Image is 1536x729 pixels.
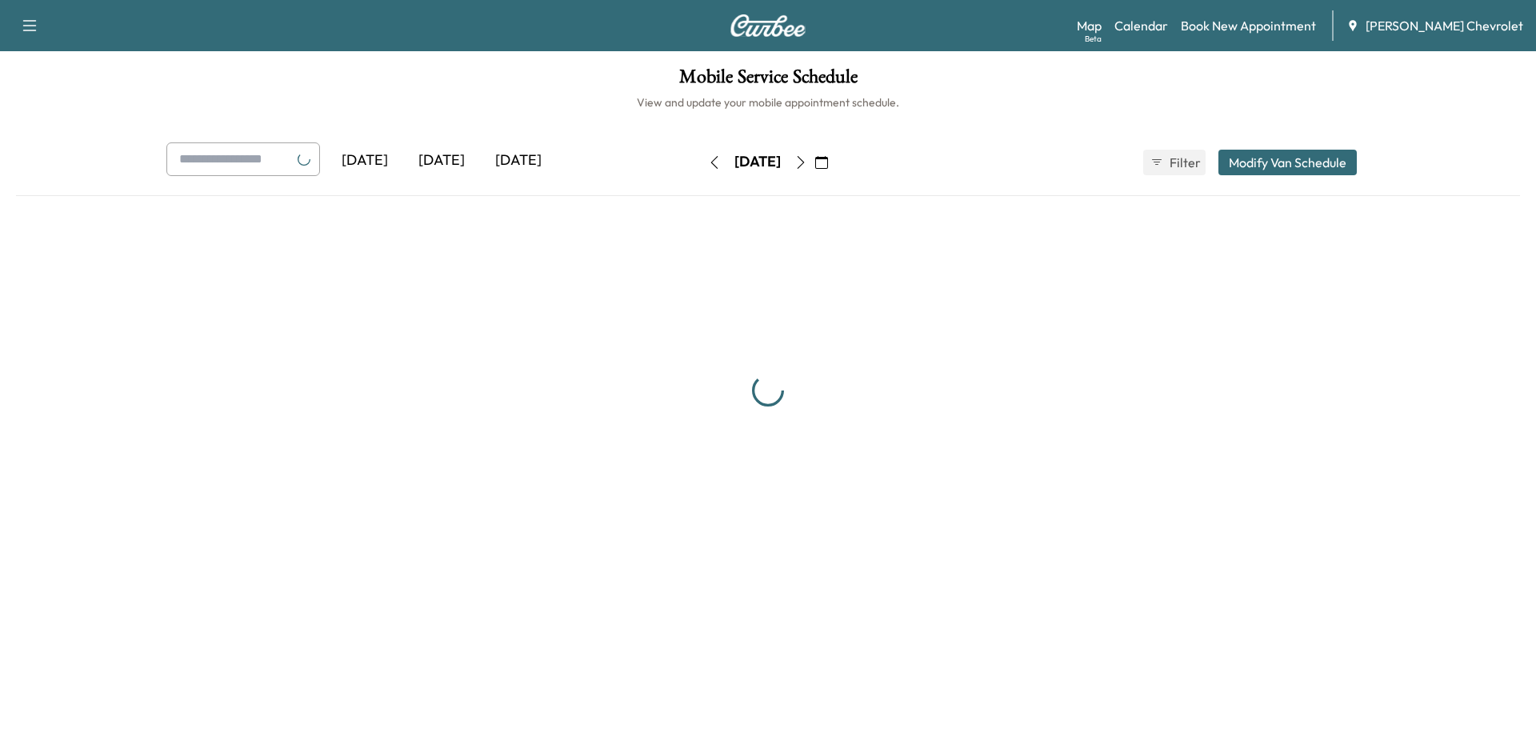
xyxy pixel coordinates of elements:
[1218,150,1357,175] button: Modify Van Schedule
[1114,16,1168,35] a: Calendar
[480,142,557,179] div: [DATE]
[734,152,781,172] div: [DATE]
[1085,33,1102,45] div: Beta
[1181,16,1316,35] a: Book New Appointment
[1143,150,1206,175] button: Filter
[1366,16,1523,35] span: [PERSON_NAME] Chevrolet
[16,94,1520,110] h6: View and update your mobile appointment schedule.
[1170,153,1198,172] span: Filter
[403,142,480,179] div: [DATE]
[16,67,1520,94] h1: Mobile Service Schedule
[326,142,403,179] div: [DATE]
[1077,16,1102,35] a: MapBeta
[730,14,806,37] img: Curbee Logo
